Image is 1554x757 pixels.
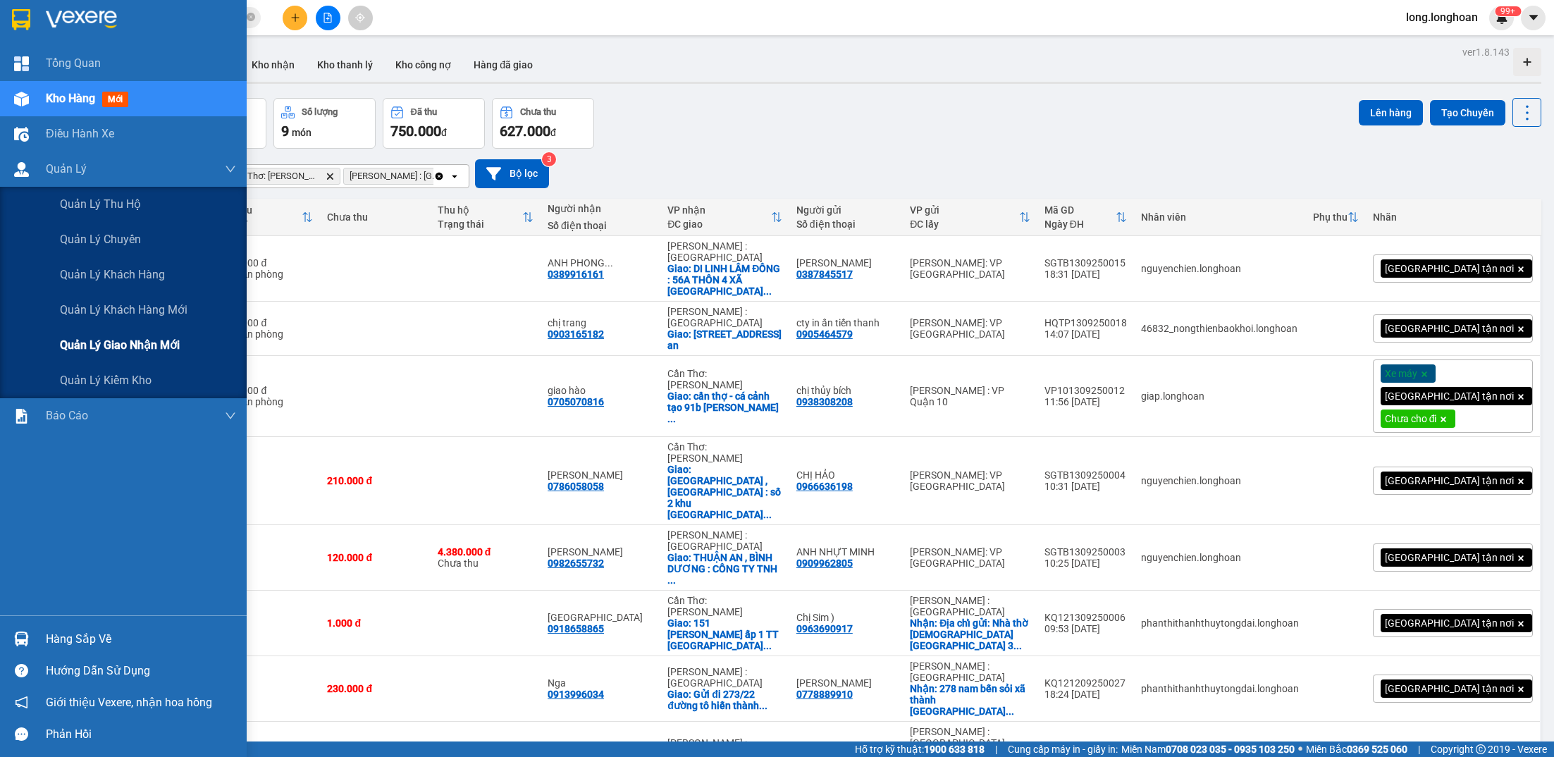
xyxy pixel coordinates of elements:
div: 0389916161 [548,269,604,280]
span: Báo cáo [46,407,88,424]
span: 9 [281,123,289,140]
div: ver 1.8.143 [1462,44,1510,60]
span: ... [667,574,676,586]
div: Nhãn [1373,211,1533,223]
div: chị trang [548,317,653,328]
span: close-circle [247,11,255,25]
button: Kho công nợ [384,48,462,82]
div: Mã GD [1044,204,1116,216]
div: SGTB1309250003 [1044,546,1127,558]
div: Giao: 151 Nguyễn Đức Mạnh ấp 1 TT Phú Lộc huyện Thạnh Trị tỉnh Sóc Trăng [667,617,782,651]
span: question-circle [15,664,28,677]
button: caret-down [1521,6,1546,30]
div: ANH MINH [796,257,896,269]
span: món [292,127,312,138]
div: [PERSON_NAME] : [GEOGRAPHIC_DATA] [910,726,1030,749]
div: Phước Thành [548,612,653,623]
div: 46832_nongthienbaokhoi.longhoan [1141,323,1299,334]
div: Giao: cần thợ - cá cảnh tạo 91b nguyễn văn linh - p, an khánh - ninh kiều - cần thơ [667,390,782,424]
div: Trạng thái [438,219,522,230]
div: 0387845517 [796,269,853,280]
span: close-circle [247,13,255,21]
img: icon-new-feature [1496,11,1508,24]
div: nguyenchien.longhoan [1141,263,1299,274]
span: down [225,164,236,175]
span: [GEOGRAPHIC_DATA] tận nơi [1385,262,1514,275]
div: Chưa thu [520,107,556,117]
div: 0982655732 [548,558,604,569]
div: Hướng dẫn sử dụng [46,660,236,682]
div: 0918658865 [548,623,604,634]
span: [GEOGRAPHIC_DATA] tận nơi [1385,682,1514,695]
div: 09:53 [DATE] [1044,623,1127,634]
button: Lên hàng [1359,100,1423,125]
img: warehouse-icon [14,632,29,646]
div: Vương Quang Thi [548,546,653,558]
span: plus [290,13,300,23]
div: Đã thu [411,107,437,117]
th: Toggle SortBy [215,199,320,236]
div: ĐC lấy [910,219,1018,230]
sup: 3 [542,152,556,166]
span: [GEOGRAPHIC_DATA] tận nơi [1385,322,1514,335]
div: Nhật Trường [796,677,896,689]
span: [GEOGRAPHIC_DATA] tận nơi [1385,474,1514,487]
div: Đã thu [222,204,302,216]
th: Toggle SortBy [1037,199,1134,236]
div: giao hào [548,385,653,396]
div: 18:24 [DATE] [1044,689,1127,700]
div: VP gửi [910,204,1018,216]
span: caret-down [1527,11,1540,24]
button: plus [283,6,307,30]
div: Giao: THUẬN AN , BÌNH DƯƠNG : CÔNG TY TNHH SXTMDV JA VIỆT NAM,115A, Đ. Hưng Định 11, P. Thuận An,... [667,552,782,586]
div: 320.000 đ [222,385,313,396]
div: Giao: DI LINH LÂM ĐỒNG : 56A THÔN 4 XÃ TAM BỐ , HUYỆN DI LINH , LÂM ĐỒNG [667,263,782,297]
span: mới [102,92,128,107]
span: Hồ Chí Minh : Kho Quận 12, close by backspace [343,168,460,185]
div: chị thủy bích [796,385,896,396]
div: Phản hồi [46,724,236,745]
div: Chị Sim ) [796,612,896,623]
div: CHỊ HẢO [796,469,896,481]
div: 0938308208 [796,396,853,407]
div: Chưa thu [327,211,423,223]
div: nguyenchien.longhoan [1141,552,1299,563]
div: giap.longhoan [1141,390,1299,402]
span: Cần Thơ: Kho Ninh Kiều [230,171,320,182]
span: Quản lý khách hàng mới [60,301,187,319]
div: ĐC giao [667,219,770,230]
strong: 0369 525 060 [1347,744,1407,755]
div: 0963690917 [796,623,853,634]
button: Kho thanh lý [306,48,384,82]
div: 0705070816 [548,396,604,407]
span: đ [441,127,447,138]
div: 130.000 đ [222,317,313,328]
div: nguyenchien.longhoan [1141,475,1299,486]
span: đ [550,127,556,138]
span: Quản lý thu hộ [60,195,141,213]
div: Nhận: 278 nam bến sỏi xã thành long huyện Châu Thành tây ninh [910,683,1030,717]
div: 0913996034 [548,689,604,700]
div: Giao: 1c ql1, phường 5, tân an, long an [667,328,782,351]
div: 10:31 [DATE] [1044,481,1127,492]
span: Miền Bắc [1306,741,1407,757]
span: ... [667,413,676,424]
button: Bộ lọc [475,159,549,188]
span: Hỗ trợ kỹ thuật: [855,741,985,757]
span: copyright [1476,744,1486,754]
div: 230.000 đ [327,683,423,694]
div: ANH PHONG 0383339604 [548,257,653,269]
span: Cần Thơ: Kho Ninh Kiều, close by backspace [223,168,340,185]
svg: open [449,171,460,182]
sup: 415 [1495,6,1521,16]
div: phanthithanhthuytongdai.longhoan [1141,683,1299,694]
span: Quản lý chuyến [60,230,141,248]
span: Điều hành xe [46,125,114,142]
span: Quản lý kiểm kho [60,371,152,389]
button: Đã thu750.000đ [383,98,485,149]
div: Số lượng [302,107,338,117]
div: Cần Thơ: [PERSON_NAME] [667,368,782,390]
th: Toggle SortBy [903,199,1037,236]
div: cty in ấn tiến thanh [796,317,896,328]
div: 14:07 [DATE] [1044,328,1127,340]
